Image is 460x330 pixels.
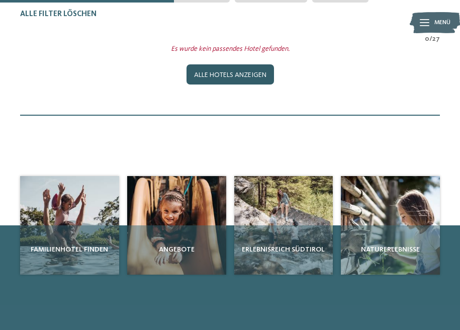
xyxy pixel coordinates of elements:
div: Es wurde kein passendes Hotel gefunden. [15,44,445,54]
span: Naturerlebnisse [343,245,437,255]
img: Familienhotels gesucht? Hier findet ihr die besten! [127,176,226,275]
img: Familienhotels gesucht? Hier findet ihr die besten! [341,176,440,275]
span: Familienhotel finden [23,245,117,255]
img: Familienhotels Südtirol [410,10,460,35]
span: 27 [432,34,440,44]
span: Alle Filter löschen [20,11,97,18]
div: Alle Hotels anzeigen [187,64,274,85]
a: Familienhotels gesucht? Hier findet ihr die besten! Familienhotel finden [20,176,119,275]
span: Angebote [130,245,224,255]
img: Familienhotels gesucht? Hier findet ihr die besten! [20,176,119,275]
span: Menü [434,19,450,27]
a: Familienhotels gesucht? Hier findet ihr die besten! Angebote [127,176,226,275]
span: Erlebnisreich Südtirol [237,245,331,255]
img: Familienhotels gesucht? Hier findet ihr die besten! [234,176,333,275]
span: / [429,34,432,44]
a: Familienhotels gesucht? Hier findet ihr die besten! Erlebnisreich Südtirol [234,176,333,275]
a: Familienhotels gesucht? Hier findet ihr die besten! Naturerlebnisse [341,176,440,275]
span: 0 [425,34,429,44]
